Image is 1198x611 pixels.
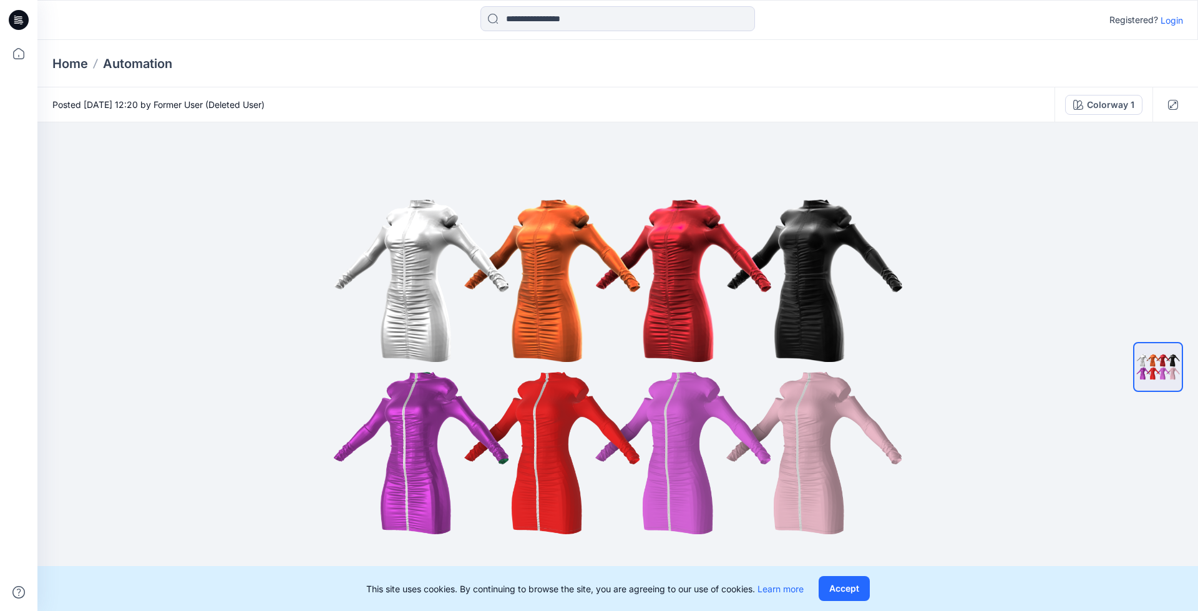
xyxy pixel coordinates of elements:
[819,576,870,601] button: Accept
[306,180,930,554] img: eyJhbGciOiJIUzI1NiIsImtpZCI6IjAiLCJzbHQiOiJzZXMiLCJ0eXAiOiJKV1QifQ.eyJkYXRhIjp7InR5cGUiOiJzdG9yYW...
[1087,98,1134,112] div: Colorway 1
[366,582,804,595] p: This site uses cookies. By continuing to browse the site, you are agreeing to our use of cookies.
[52,98,265,111] span: Posted [DATE] 12:20 by
[1109,12,1158,27] p: Registered?
[1134,343,1182,391] img: AUTOMATION_FOR_VIEW_Plain_All colorways (4)
[103,55,172,72] p: Automation
[52,55,88,72] a: Home
[153,99,265,110] a: Former User (Deleted User)
[1065,95,1142,115] button: Colorway 1
[1161,14,1183,27] p: Login
[757,584,804,594] a: Learn more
